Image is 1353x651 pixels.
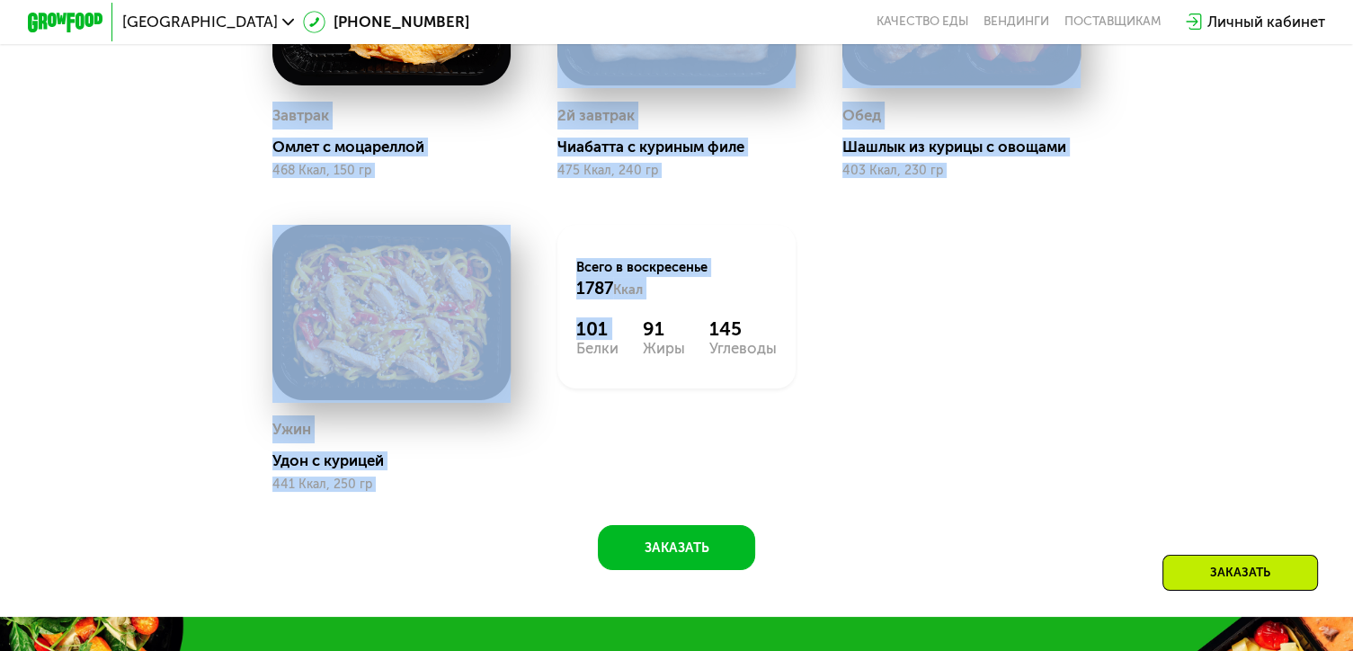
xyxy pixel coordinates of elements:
div: Жиры [643,341,685,356]
div: Завтрак [272,102,329,129]
div: поставщикам [1064,14,1161,30]
div: Ужин [272,415,311,443]
div: Шашлык из курицы с овощами [842,138,1095,156]
div: 475 Ккал, 240 гр [557,164,796,178]
div: Чиабатта с куриным филе [557,138,810,156]
span: Ккал [613,281,643,298]
div: 2й завтрак [557,102,635,129]
div: 91 [643,317,685,340]
div: Всего в воскресенье [576,258,777,299]
div: Белки [576,341,619,356]
a: [PHONE_NUMBER] [303,11,468,33]
div: Личный кабинет [1207,11,1325,33]
div: Углеводы [709,341,777,356]
a: Качество еды [877,14,968,30]
div: 145 [709,317,777,340]
div: Обед [842,102,881,129]
div: 441 Ккал, 250 гр [272,477,511,492]
div: Омлет с моцареллой [272,138,525,156]
div: Заказать [1162,555,1318,591]
a: Вендинги [984,14,1049,30]
span: [GEOGRAPHIC_DATA] [122,14,278,30]
div: 468 Ккал, 150 гр [272,164,511,178]
div: Удон с курицей [272,451,525,470]
span: 1787 [576,278,613,299]
button: Заказать [598,525,754,570]
div: 403 Ккал, 230 гр [842,164,1081,178]
div: 101 [576,317,619,340]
